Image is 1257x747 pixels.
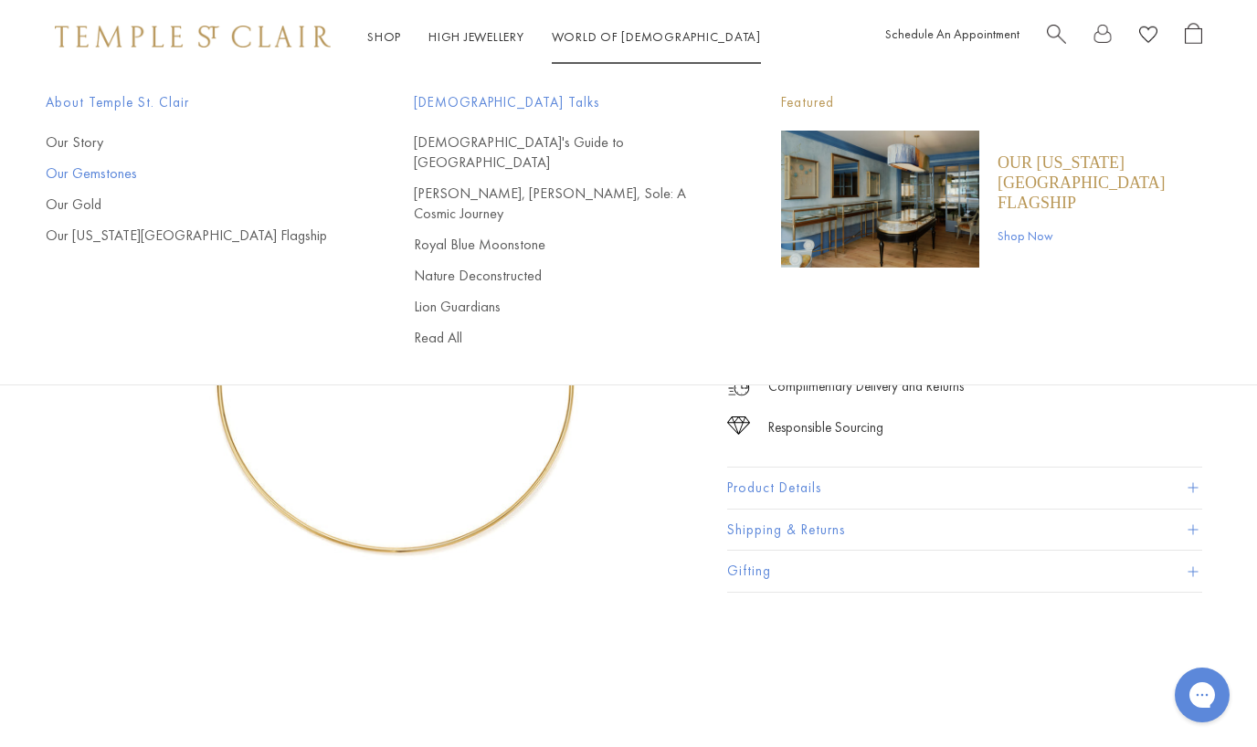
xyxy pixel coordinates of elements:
[414,297,709,317] a: Lion Guardians
[727,551,1202,592] button: Gifting
[414,235,709,255] a: Royal Blue Moonstone
[1047,23,1066,51] a: Search
[414,132,709,173] a: [DEMOGRAPHIC_DATA]'s Guide to [GEOGRAPHIC_DATA]
[552,28,761,45] a: World of [DEMOGRAPHIC_DATA]World of [DEMOGRAPHIC_DATA]
[46,132,341,153] a: Our Story
[46,163,341,184] a: Our Gemstones
[46,226,341,246] a: Our [US_STATE][GEOGRAPHIC_DATA] Flagship
[727,416,750,435] img: icon_sourcing.svg
[885,26,1019,42] a: Schedule An Appointment
[414,328,709,348] a: Read All
[367,28,401,45] a: ShopShop
[727,468,1202,509] button: Product Details
[781,91,1211,114] p: Featured
[46,91,341,114] span: About Temple St. Clair
[1185,23,1202,51] a: Open Shopping Bag
[998,226,1211,246] a: Shop Now
[1166,661,1239,729] iframe: Gorgias live chat messenger
[998,153,1211,213] a: Our [US_STATE][GEOGRAPHIC_DATA] Flagship
[768,416,883,439] div: Responsible Sourcing
[414,184,709,224] a: [PERSON_NAME], [PERSON_NAME], Sole: A Cosmic Journey
[367,26,761,48] nav: Main navigation
[414,91,709,114] span: [DEMOGRAPHIC_DATA] Talks
[1139,23,1157,51] a: View Wishlist
[55,26,331,47] img: Temple St. Clair
[46,195,341,215] a: Our Gold
[414,266,709,286] a: Nature Deconstructed
[727,510,1202,551] button: Shipping & Returns
[428,28,524,45] a: High JewelleryHigh Jewellery
[727,375,750,398] img: icon_delivery.svg
[768,375,964,398] p: Complimentary Delivery and Returns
